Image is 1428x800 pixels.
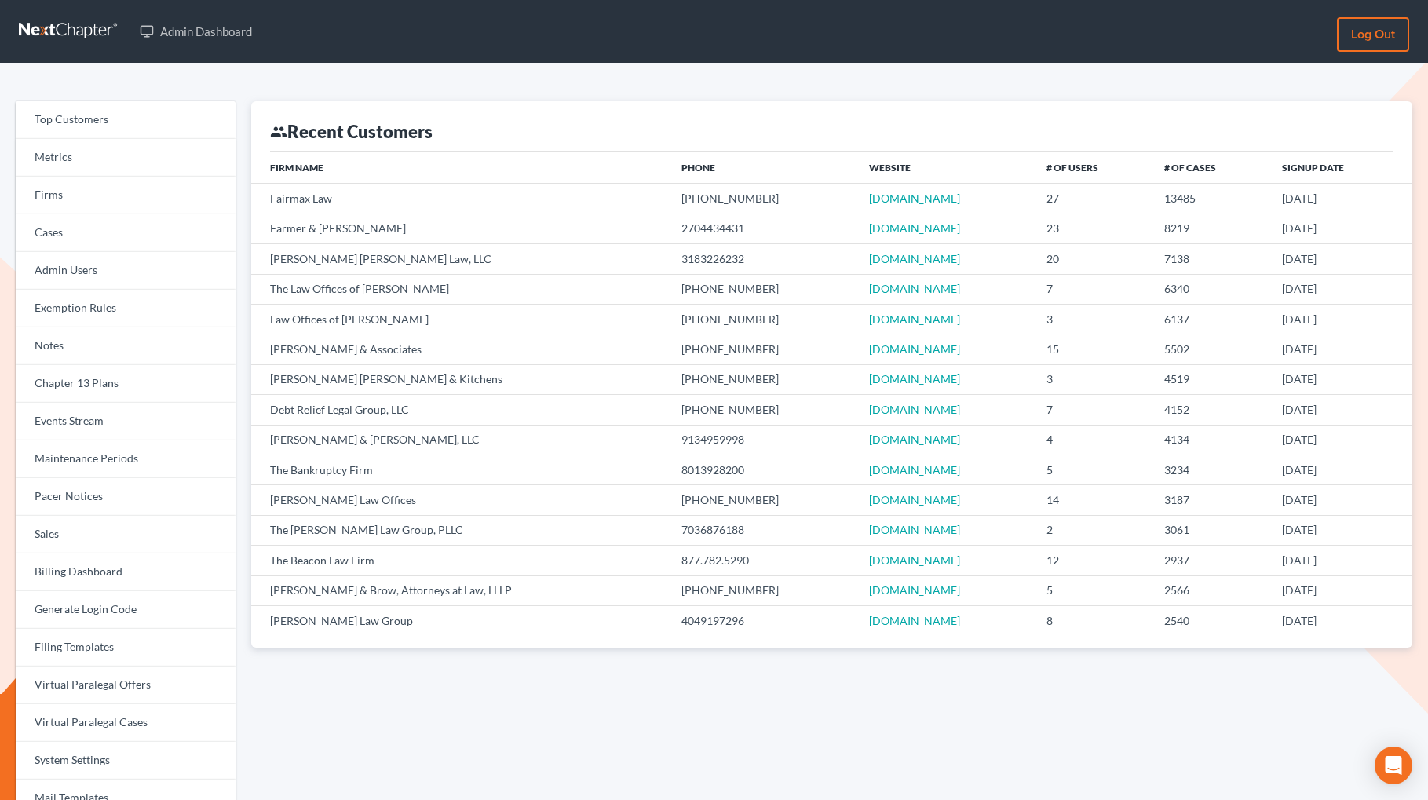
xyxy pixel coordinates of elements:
a: Admin Users [16,252,236,290]
a: [DOMAIN_NAME] [869,372,960,385]
td: [DATE] [1269,395,1412,425]
td: The Bankruptcy Firm [251,455,669,484]
td: [DATE] [1269,425,1412,455]
td: 4152 [1152,395,1269,425]
a: [DOMAIN_NAME] [869,493,960,506]
td: [DATE] [1269,515,1412,545]
th: Website [856,152,1034,183]
a: Virtual Paralegal Offers [16,667,236,704]
td: [DATE] [1269,274,1412,304]
td: 14 [1034,485,1152,515]
a: [DOMAIN_NAME] [869,342,960,356]
th: Phone [669,152,856,183]
a: [DOMAIN_NAME] [869,192,960,205]
td: [PHONE_NUMBER] [669,334,856,364]
td: 3183226232 [669,244,856,274]
td: 13485 [1152,184,1269,214]
td: 2937 [1152,546,1269,575]
td: 2566 [1152,575,1269,605]
a: [DOMAIN_NAME] [869,282,960,295]
td: 23 [1034,214,1152,243]
td: [PERSON_NAME] & Associates [251,334,669,364]
td: [DATE] [1269,334,1412,364]
th: Firm Name [251,152,669,183]
a: [DOMAIN_NAME] [869,614,960,627]
td: Debt Relief Legal Group, LLC [251,395,669,425]
td: 5502 [1152,334,1269,364]
td: [DATE] [1269,546,1412,575]
td: 7036876188 [669,515,856,545]
td: 4049197296 [669,606,856,636]
td: 7 [1034,395,1152,425]
td: 8219 [1152,214,1269,243]
a: Virtual Paralegal Cases [16,704,236,742]
a: Sales [16,516,236,553]
td: 3061 [1152,515,1269,545]
th: # of Users [1034,152,1152,183]
td: 8 [1034,606,1152,636]
td: Fairmax Law [251,184,669,214]
td: 8013928200 [669,455,856,484]
a: Metrics [16,139,236,177]
a: Cases [16,214,236,252]
a: Notes [16,327,236,365]
td: 12 [1034,546,1152,575]
td: 2540 [1152,606,1269,636]
td: [PHONE_NUMBER] [669,364,856,394]
td: 6340 [1152,274,1269,304]
a: Billing Dashboard [16,553,236,591]
a: [DOMAIN_NAME] [869,463,960,477]
td: Farmer & [PERSON_NAME] [251,214,669,243]
a: Events Stream [16,403,236,440]
a: [DOMAIN_NAME] [869,312,960,326]
td: 9134959998 [669,425,856,455]
td: 3 [1034,364,1152,394]
a: [DOMAIN_NAME] [869,523,960,536]
td: [DATE] [1269,184,1412,214]
a: Admin Dashboard [132,17,260,46]
td: 3234 [1152,455,1269,484]
td: [PHONE_NUMBER] [669,184,856,214]
td: The [PERSON_NAME] Law Group, PLLC [251,515,669,545]
td: 2704434431 [669,214,856,243]
td: Law Offices of [PERSON_NAME] [251,304,669,334]
td: [PERSON_NAME] & Brow, Attorneys at Law, LLLP [251,575,669,605]
td: 4134 [1152,425,1269,455]
td: [DATE] [1269,606,1412,636]
td: [DATE] [1269,214,1412,243]
a: [DOMAIN_NAME] [869,553,960,567]
td: 3 [1034,304,1152,334]
a: Chapter 13 Plans [16,365,236,403]
td: The Law Offices of [PERSON_NAME] [251,274,669,304]
td: 877.782.5290 [669,546,856,575]
td: [DATE] [1269,364,1412,394]
td: [DATE] [1269,304,1412,334]
td: [DATE] [1269,244,1412,274]
th: # of Cases [1152,152,1269,183]
a: [DOMAIN_NAME] [869,221,960,235]
a: [DOMAIN_NAME] [869,403,960,416]
a: System Settings [16,742,236,780]
td: 7 [1034,274,1152,304]
td: [PHONE_NUMBER] [669,395,856,425]
td: [PHONE_NUMBER] [669,485,856,515]
td: The Beacon Law Firm [251,546,669,575]
td: [PERSON_NAME] [PERSON_NAME] & Kitchens [251,364,669,394]
a: Firms [16,177,236,214]
td: 4 [1034,425,1152,455]
td: 15 [1034,334,1152,364]
a: Maintenance Periods [16,440,236,478]
a: [DOMAIN_NAME] [869,252,960,265]
td: [PHONE_NUMBER] [669,274,856,304]
i: group [270,123,287,141]
a: Exemption Rules [16,290,236,327]
a: [DOMAIN_NAME] [869,583,960,597]
a: [DOMAIN_NAME] [869,433,960,446]
td: [DATE] [1269,455,1412,484]
th: Signup Date [1269,152,1412,183]
td: [PERSON_NAME] Law Group [251,606,669,636]
td: 5 [1034,575,1152,605]
td: [DATE] [1269,485,1412,515]
a: Generate Login Code [16,591,236,629]
td: 6137 [1152,304,1269,334]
